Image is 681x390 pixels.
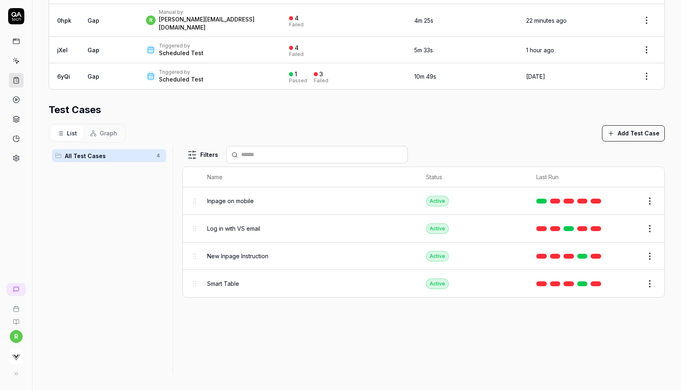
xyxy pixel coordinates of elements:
div: Manual by [159,9,273,15]
button: Virtusize Logo [3,343,29,366]
th: Status [418,167,528,187]
h2: Test Cases [49,103,101,117]
a: Gap [88,47,99,54]
tr: Smart TableActive [183,270,664,297]
div: Active [426,251,449,261]
div: Active [426,279,449,289]
span: Graph [100,129,117,137]
div: 3 [319,71,323,78]
div: Active [426,223,449,234]
div: 4 [295,44,299,51]
div: Passed [289,78,307,83]
button: Filters [182,147,223,163]
tr: Inpage on mobileActive [183,187,664,215]
div: [PERSON_NAME][EMAIL_ADDRESS][DOMAIN_NAME] [159,15,273,32]
button: Add Test Case [602,125,665,141]
span: Log in with VS email [207,224,260,233]
button: List [51,126,84,141]
time: [DATE] [526,73,545,80]
time: 5m 33s [414,47,433,54]
a: jXeI [57,47,68,54]
span: Smart Table [207,279,239,288]
span: List [67,129,77,137]
time: 1 hour ago [526,47,554,54]
div: Failed [289,22,304,27]
a: Documentation [3,312,29,325]
div: Failed [314,78,328,83]
div: 1 [295,71,297,78]
span: 4 [153,151,163,161]
div: Failed [289,52,304,57]
a: Book a call with us [3,299,29,312]
a: New conversation [6,283,26,296]
tr: Log in with VS emailActive [183,215,664,242]
img: Virtusize Logo [9,349,24,364]
span: All Test Cases [65,152,152,160]
button: Graph [84,126,124,141]
th: Name [199,167,418,187]
span: New Inpage Instruction [207,252,268,260]
span: r [146,15,156,25]
time: 22 minutes ago [526,17,567,24]
a: Gap [88,17,99,24]
div: Active [426,196,449,206]
div: 4 [295,15,299,22]
a: 0hpk [57,17,71,24]
div: Triggered by [159,69,203,75]
time: 4m 25s [414,17,433,24]
a: Gap [88,73,99,80]
a: 6yQi [57,73,70,80]
div: Triggered by [159,43,203,49]
div: Scheduled Test [159,75,203,84]
th: Last Run [528,167,612,187]
button: r [10,330,23,343]
div: Scheduled Test [159,49,203,57]
tr: New Inpage InstructionActive [183,242,664,270]
time: 10m 49s [414,73,436,80]
span: Inpage on mobile [207,197,254,205]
